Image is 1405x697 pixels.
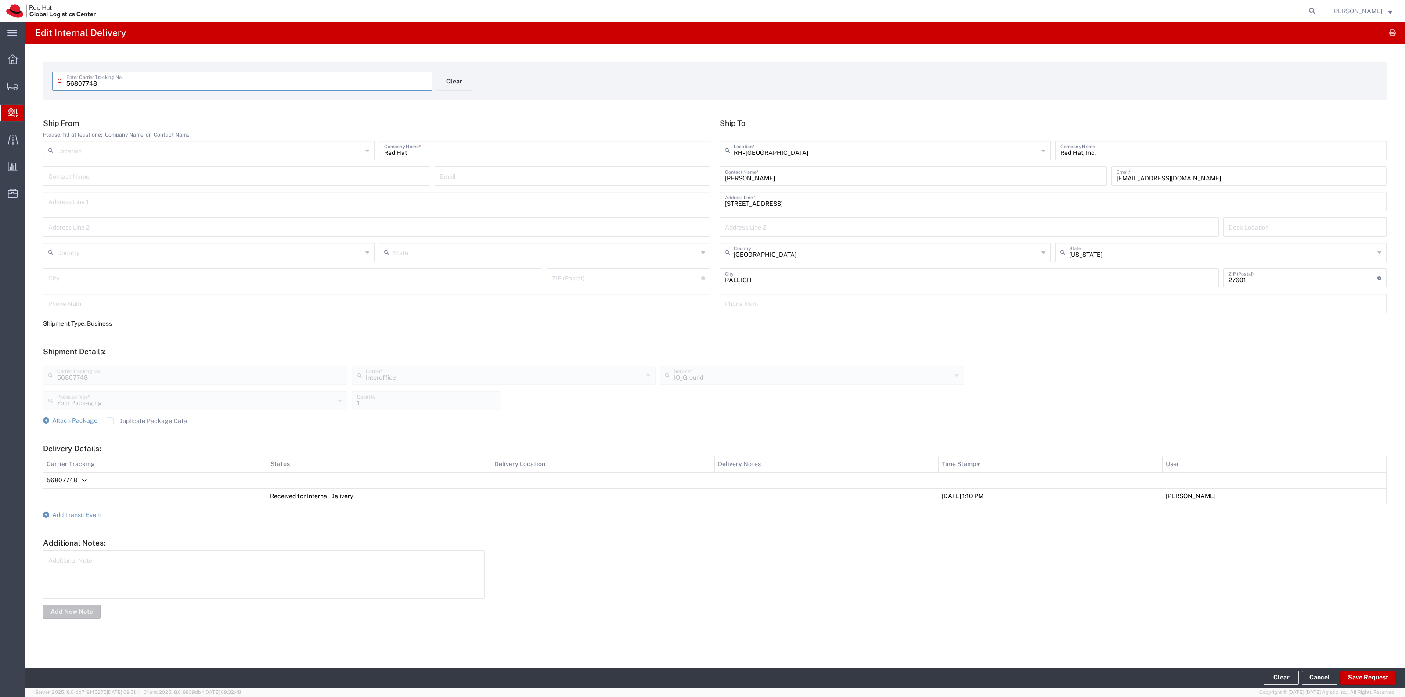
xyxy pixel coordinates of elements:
[1259,689,1394,696] span: Copyright © [DATE]-[DATE] Agistix Inc., All Rights Reserved
[43,538,1387,547] h5: Additional Notes:
[52,417,97,424] span: Attach Package
[1340,671,1396,685] button: Save Request
[43,347,1387,356] h5: Shipment Details:
[1302,671,1337,685] a: Cancel
[43,131,710,139] div: Please, fill at least one: 'Company Name' or 'Contact Name'
[6,4,96,18] img: logo
[43,456,267,472] th: Carrier Tracking
[52,511,102,518] span: Add Transit Event
[1264,671,1299,685] button: Clear
[267,456,491,472] th: Status
[107,417,187,424] label: Duplicate Package Data
[47,477,77,484] span: 56807748
[107,690,140,695] span: [DATE] 09:51:11
[1332,6,1393,16] button: [PERSON_NAME]
[939,456,1163,472] th: Time Stamp
[43,119,710,128] h5: Ship From
[437,72,472,91] button: Clear
[1163,488,1387,504] td: [PERSON_NAME]
[1332,6,1382,16] span: Robert Lomax
[43,456,1387,504] table: Delivery Details:
[715,456,939,472] th: Delivery Notes
[204,690,241,695] span: [DATE] 09:32:48
[144,690,241,695] span: Client: 2025.18.0-9839db4
[43,444,1387,453] h5: Delivery Details:
[939,488,1163,504] td: [DATE] 1:10 PM
[267,488,491,504] td: Received for Internal Delivery
[43,319,710,328] div: Shipment Type: Business
[1163,456,1387,472] th: User
[35,690,140,695] span: Server: 2025.18.0-dd719145275
[35,22,126,44] h4: Edit Internal Delivery
[491,456,715,472] th: Delivery Location
[720,119,1387,128] h5: Ship To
